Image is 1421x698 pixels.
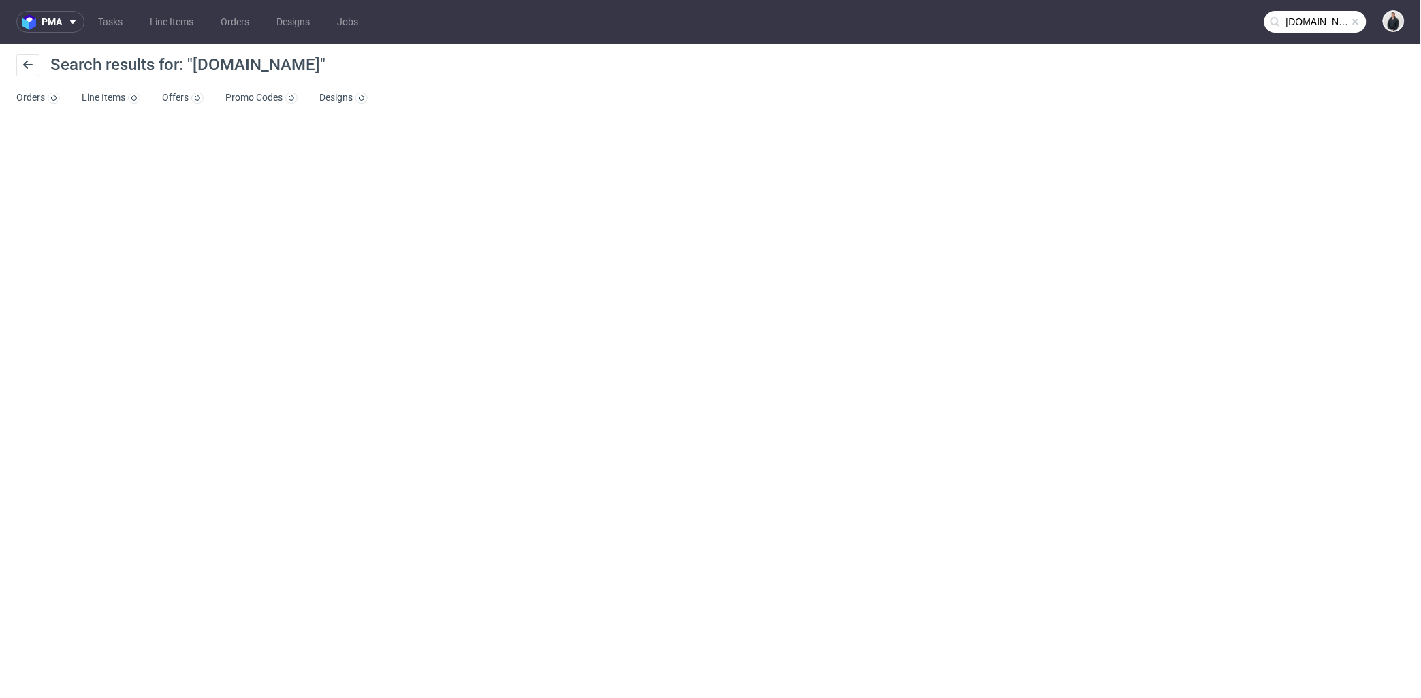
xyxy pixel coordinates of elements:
[319,87,368,109] a: Designs
[22,14,42,30] img: logo
[1384,12,1403,31] img: Adrian Margula
[82,87,140,109] a: Line Items
[162,87,204,109] a: Offers
[16,11,84,33] button: pma
[16,87,60,109] a: Orders
[142,11,202,33] a: Line Items
[42,17,62,27] span: pma
[329,11,366,33] a: Jobs
[50,55,325,74] span: Search results for: "[DOMAIN_NAME]"
[268,11,318,33] a: Designs
[212,11,257,33] a: Orders
[90,11,131,33] a: Tasks
[225,87,298,109] a: Promo Codes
